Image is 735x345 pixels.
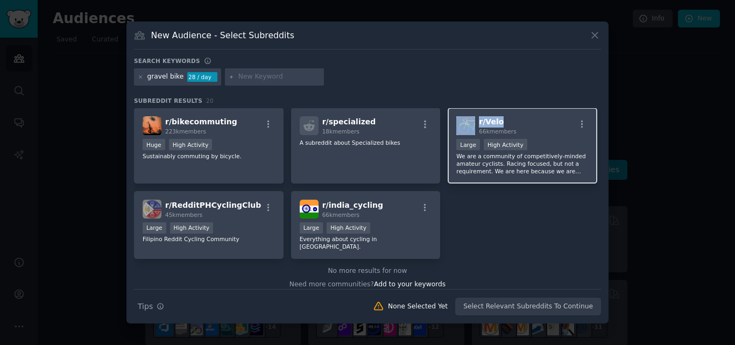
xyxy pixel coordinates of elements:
span: 223k members [165,128,206,135]
div: High Activity [484,139,527,150]
div: No more results for now [134,266,601,276]
div: Huge [143,139,165,150]
p: A subreddit about Specialized bikes [300,139,432,146]
div: Large [143,222,166,234]
div: High Activity [169,139,213,150]
span: r/ Velo [479,117,504,126]
div: 28 / day [187,72,217,82]
p: Filipino Reddit Cycling Community [143,235,275,243]
img: RedditPHCyclingClub [143,200,161,219]
span: 20 [206,97,214,104]
div: None Selected Yet [388,302,448,312]
span: 18k members [322,128,359,135]
span: Subreddit Results [134,97,202,104]
input: New Keyword [238,72,320,82]
span: r/ specialized [322,117,376,126]
div: gravel bike [147,72,184,82]
p: Sustainably commuting by bicycle. [143,152,275,160]
h3: New Audience - Select Subreddits [151,30,294,41]
span: r/ RedditPHCyclingClub [165,201,261,209]
img: bikecommuting [143,116,161,135]
div: Large [456,139,480,150]
img: Velo [456,116,475,135]
div: High Activity [170,222,214,234]
p: We are a community of competitively-minded amateur cyclists. Racing focused, but not a requiremen... [456,152,589,175]
div: Large [300,222,323,234]
span: r/ india_cycling [322,201,383,209]
div: Need more communities? [134,276,601,290]
span: r/ bikecommuting [165,117,237,126]
span: Tips [138,301,153,312]
span: Add to your keywords [374,280,446,288]
span: 66k members [479,128,516,135]
span: 66k members [322,212,359,218]
p: Everything about cycling in [GEOGRAPHIC_DATA]. [300,235,432,250]
div: High Activity [327,222,370,234]
button: Tips [134,297,168,316]
span: 45k members [165,212,202,218]
img: india_cycling [300,200,319,219]
h3: Search keywords [134,57,200,65]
